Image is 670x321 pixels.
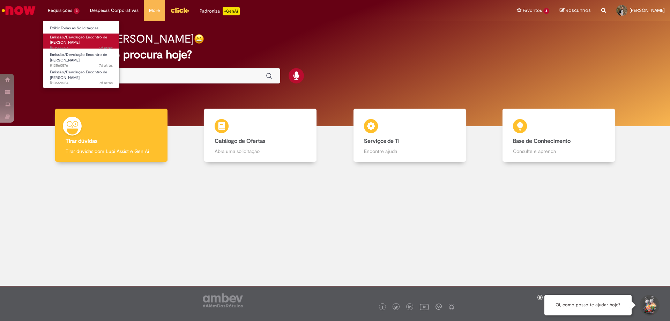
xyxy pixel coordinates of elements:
[50,52,107,63] span: Emissão/Devolução Encontro de [PERSON_NAME]
[200,7,240,15] div: Padroniza
[37,109,186,162] a: Tirar dúvidas Tirar dúvidas com Lupi Assist e Gen Ai
[215,148,306,155] p: Abra uma solicitação
[420,302,429,311] img: logo_footer_youtube.png
[50,45,113,51] span: R13566697
[560,7,591,14] a: Rascunhos
[66,148,157,155] p: Tirar dúvidas com Lupi Assist e Gen Ai
[381,306,384,309] img: logo_footer_facebook.png
[50,70,107,80] span: Emissão/Devolução Encontro de [PERSON_NAME]
[66,138,97,145] b: Tirar dúvidas
[99,63,113,68] time: 23/09/2025 17:15:51
[43,51,120,66] a: Aberto R13560576 : Emissão/Devolução Encontro de Contas Fornecedor
[543,8,549,14] span: 4
[43,68,120,83] a: Aberto R13559524 : Emissão/Devolução Encontro de Contas Fornecedor
[203,293,243,307] img: logo_footer_ambev_rotulo_gray.png
[408,305,412,309] img: logo_footer_linkedin.png
[90,7,139,14] span: Despesas Corporativas
[215,138,265,145] b: Catálogo de Ofertas
[435,304,442,310] img: logo_footer_workplace.png
[394,306,398,309] img: logo_footer_twitter.png
[513,138,571,145] b: Base de Conhecimento
[99,80,113,86] time: 23/09/2025 14:52:50
[99,80,113,86] span: 7d atrás
[99,45,113,51] span: 5d atrás
[544,295,632,315] div: Oi, como posso te ajudar hoje?
[364,148,455,155] p: Encontre ajuda
[630,7,665,13] span: [PERSON_NAME]
[523,7,542,14] span: Favoritos
[223,7,240,15] p: +GenAi
[43,24,120,32] a: Exibir Todas as Solicitações
[513,148,604,155] p: Consulte e aprenda
[99,63,113,68] span: 7d atrás
[566,7,591,14] span: Rascunhos
[448,304,455,310] img: logo_footer_naosei.png
[170,5,189,15] img: click_logo_yellow_360x200.png
[50,63,113,68] span: R13560576
[50,35,107,45] span: Emissão/Devolução Encontro de [PERSON_NAME]
[60,33,194,45] h2: Bom dia, [PERSON_NAME]
[639,295,660,316] button: Iniciar Conversa de Suporte
[43,21,120,88] ul: Requisições
[335,109,484,162] a: Serviços de TI Encontre ajuda
[74,8,80,14] span: 3
[194,34,204,44] img: happy-face.png
[48,7,72,14] span: Requisições
[60,49,610,61] h2: O que você procura hoje?
[50,80,113,86] span: R13559524
[484,109,634,162] a: Base de Conhecimento Consulte e aprenda
[186,109,335,162] a: Catálogo de Ofertas Abra uma solicitação
[149,7,160,14] span: More
[364,138,400,145] b: Serviços de TI
[43,34,120,49] a: Aberto R13566697 : Emissão/Devolução Encontro de Contas Fornecedor
[99,45,113,51] time: 25/09/2025 13:46:06
[1,3,37,17] img: ServiceNow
